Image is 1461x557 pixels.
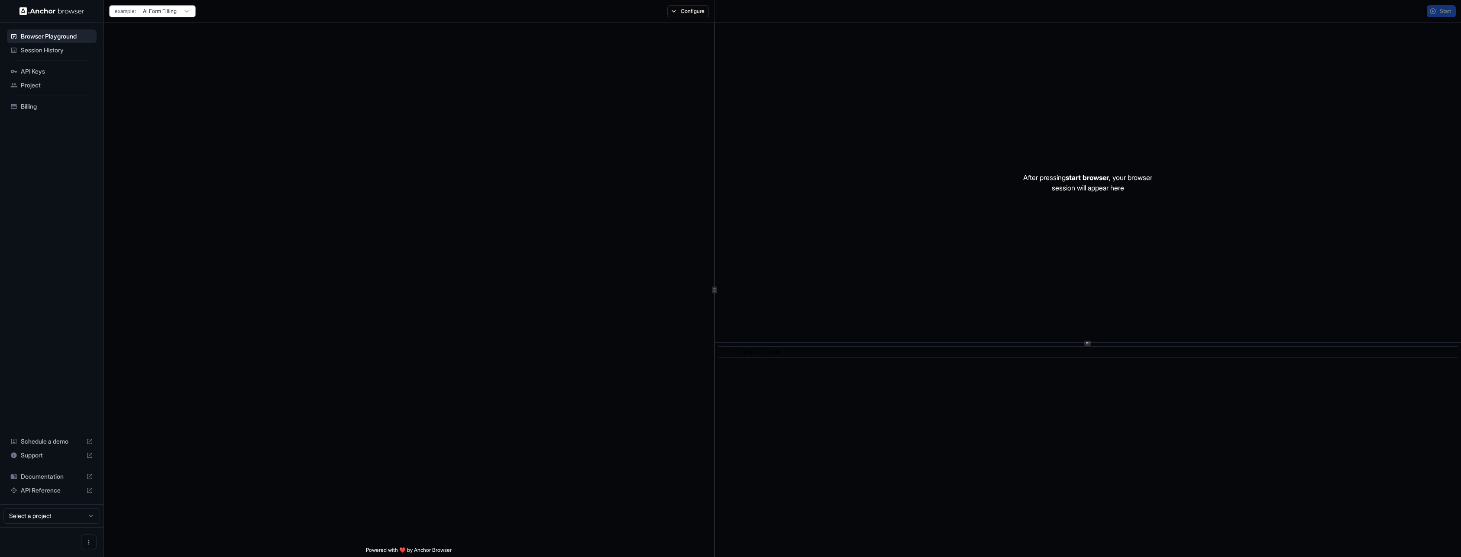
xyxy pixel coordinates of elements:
[7,470,97,483] div: Documentation
[1066,173,1109,182] span: start browser
[7,43,97,57] div: Session History
[21,32,93,41] span: Browser Playground
[21,472,83,481] span: Documentation
[7,448,97,462] div: Support
[7,483,97,497] div: API Reference
[21,67,93,76] span: API Keys
[21,46,93,55] span: Session History
[21,486,83,495] span: API Reference
[734,349,780,355] span: No logs to show
[7,435,97,448] div: Schedule a demo
[81,534,97,550] button: Open menu
[7,78,97,92] div: Project
[723,348,727,357] span: ​
[21,437,83,446] span: Schedule a demo
[19,7,84,15] img: Anchor Logo
[7,64,97,78] div: API Keys
[7,100,97,113] div: Billing
[115,8,136,15] span: example:
[21,102,93,111] span: Billing
[21,81,93,90] span: Project
[21,451,83,460] span: Support
[366,547,452,557] span: Powered with ❤️ by Anchor Browser
[1023,172,1152,193] p: After pressing , your browser session will appear here
[7,29,97,43] div: Browser Playground
[667,5,709,17] button: Configure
